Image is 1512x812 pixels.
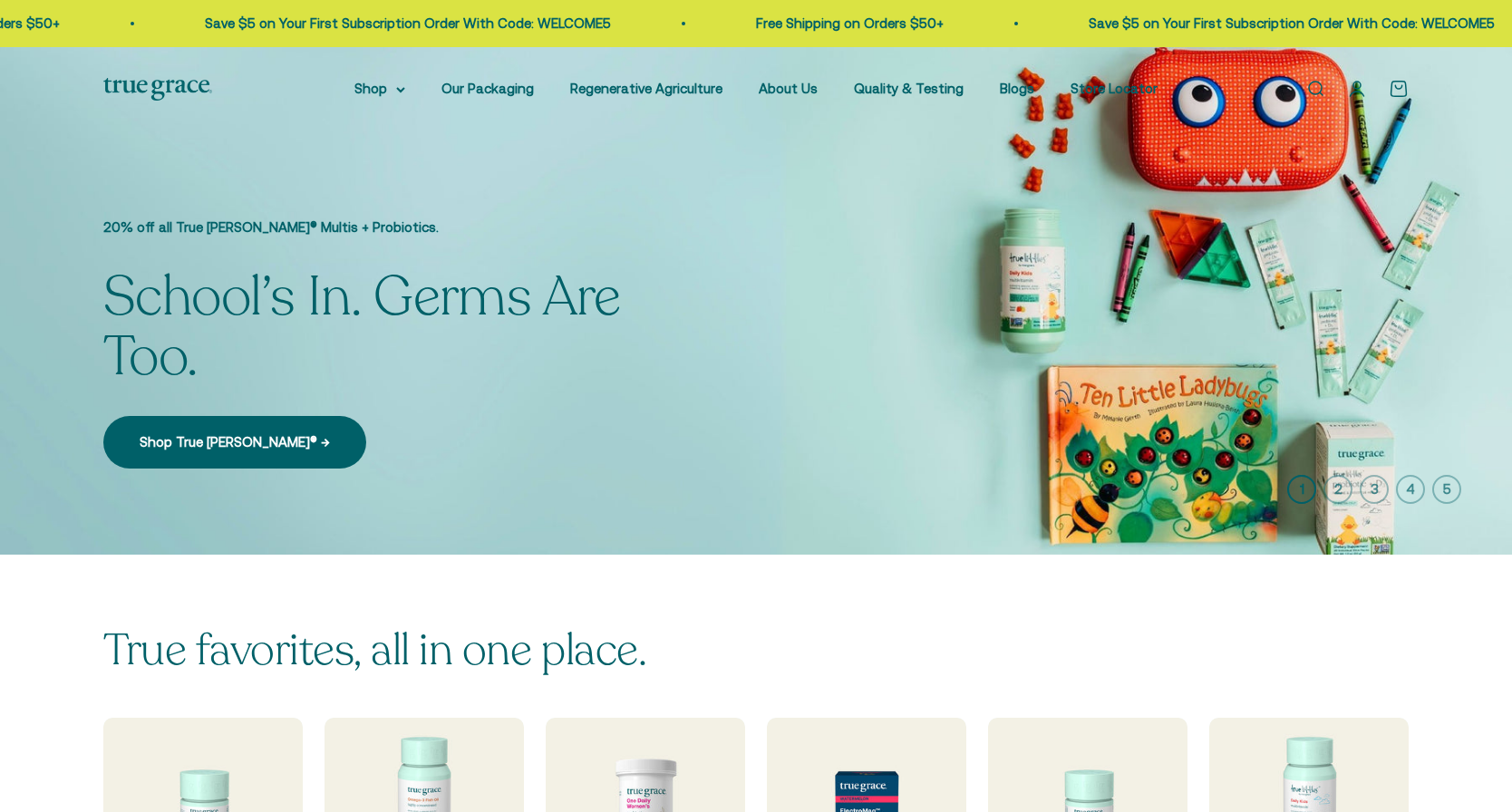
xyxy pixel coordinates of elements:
summary: Shop [354,78,405,100]
a: Shop True [PERSON_NAME]® → [103,416,366,469]
button: 5 [1432,475,1461,504]
a: Blogs [1000,81,1034,96]
a: About Us [759,81,818,96]
a: Store Locator [1071,81,1158,96]
p: 20% off all True [PERSON_NAME]® Multis + Probiotics. [103,217,702,238]
button: 1 [1287,475,1316,504]
a: Regenerative Agriculture [570,81,722,96]
a: Our Packaging [441,81,534,96]
button: 2 [1323,475,1352,504]
button: 3 [1360,475,1389,504]
p: Save $5 on Your First Subscription Order With Code: WELCOME5 [201,13,607,34]
a: Free Shipping on Orders $50+ [752,15,940,31]
button: 4 [1396,475,1425,504]
p: Save $5 on Your First Subscription Order With Code: WELCOME5 [1085,13,1491,34]
split-lines: School’s In. Germs Are Too. [103,260,621,394]
split-lines: True favorites, all in one place. [103,621,646,680]
a: Quality & Testing [854,81,964,96]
